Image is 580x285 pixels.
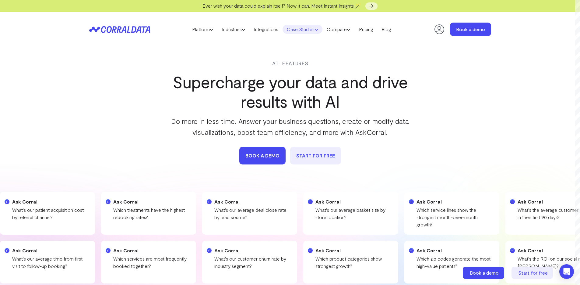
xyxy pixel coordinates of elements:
[417,206,493,228] p: Which service lines show the strongest month-over-month growth?
[166,116,414,138] p: Do more in less time. Answer your business questions, create or modify data visualizations, boost...
[450,23,491,36] a: Book a demo
[315,206,392,221] p: What's our average basket size by store location?
[423,247,499,254] h4: Ask Corral
[559,264,574,279] div: Open Intercom Messenger
[166,72,414,111] h1: Supercharge your data and drive results with AI
[202,3,361,9] span: Ever wish your data could explain itself? Now it can. Meet Instant Insights 🪄
[18,247,95,254] h4: Ask Corral
[417,198,493,205] h4: Ask Corral
[239,147,286,164] a: book a demo
[214,206,291,221] p: What's our average deal close rate by lead source?
[511,267,554,279] a: Start for free
[290,147,341,164] a: START FOR FREE
[283,25,322,34] a: Case Studies
[470,270,499,276] span: Book a demo
[12,206,89,221] p: What's our patient acquisition cost by referral channel?
[322,25,355,34] a: Compare
[119,255,196,270] p: Which treatment packages drive highest revenue?
[463,267,505,279] a: Book a demo
[166,59,414,67] div: AI Features
[322,247,398,254] h4: Ask Corral
[322,255,398,270] p: What's our inventory turnover rate by category?
[220,255,297,270] p: What's our sales cycle duration by product type?
[113,206,190,221] p: Which treatments have the highest rebooking rates?
[423,255,499,270] p: How do referral patterns vary by location?
[113,198,190,205] h4: Ask Corral
[188,25,218,34] a: Platform
[377,25,395,34] a: Blog
[315,198,392,205] h4: Ask Corral
[119,247,196,254] h4: Ask Corral
[518,270,548,276] span: Start for free
[218,25,250,34] a: Industries
[18,255,95,270] p: What's our customer acquisition cost trend over time?
[250,25,283,34] a: Integrations
[214,198,291,205] h4: Ask Corral
[355,25,377,34] a: Pricing
[220,247,297,254] h4: Ask Corral
[12,198,89,205] h4: Ask Corral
